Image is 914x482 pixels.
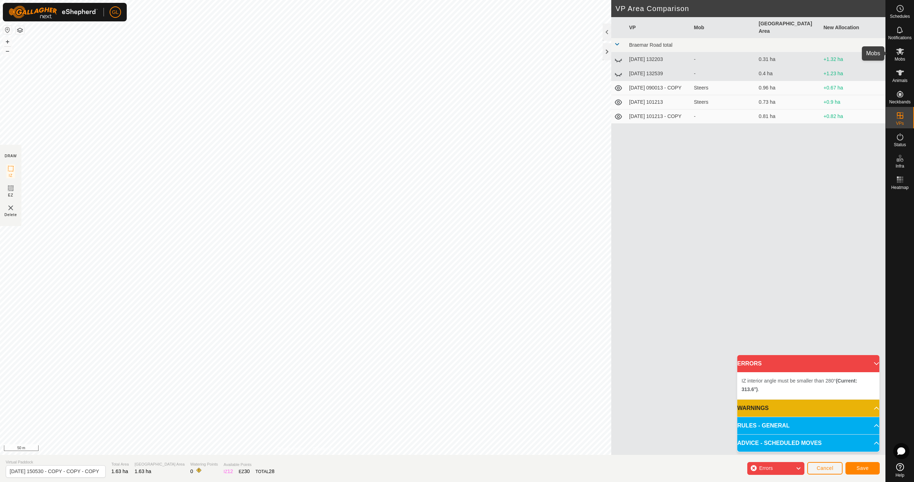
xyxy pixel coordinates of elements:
td: [DATE] 132203 [626,52,691,67]
span: Cancel [817,465,833,471]
td: 0.81 ha [756,109,821,124]
button: – [3,47,12,55]
a: Contact Us [313,446,334,452]
span: Errors [759,465,773,471]
span: 30 [244,468,250,474]
button: Save [845,462,880,475]
span: Braemar Road total [629,42,672,48]
th: Mob [691,17,756,38]
span: IZ interior angle must be smaller than 280° . [742,378,857,392]
span: [GEOGRAPHIC_DATA] Area [135,461,185,467]
div: - [694,113,753,120]
span: 0 [190,468,193,474]
span: GL [112,9,119,16]
td: +0.82 ha [821,109,886,124]
span: Total Area [111,461,129,467]
span: RULES - GENERAL [737,421,790,430]
span: 28 [269,468,275,474]
span: EZ [8,193,14,198]
p-accordion-header: WARNINGS [737,400,879,417]
p-accordion-header: RULES - GENERAL [737,417,879,434]
span: Infra [895,164,904,168]
td: 0.4 ha [756,67,821,81]
div: - [694,70,753,77]
td: +0.9 ha [821,95,886,109]
button: Reset Map [3,26,12,34]
span: Neckbands [889,100,910,104]
div: - [694,56,753,63]
h2: VP Area Comparison [616,4,885,13]
td: +1.32 ha [821,52,886,67]
p-accordion-header: ADVICE - SCHEDULED MOVES [737,435,879,452]
th: [GEOGRAPHIC_DATA] Area [756,17,821,38]
td: 0.73 ha [756,95,821,109]
td: +0.67 ha [821,81,886,95]
th: New Allocation [821,17,886,38]
th: VP [626,17,691,38]
span: Help [895,473,904,477]
span: Virtual Paddock [6,459,106,465]
span: Mobs [895,57,905,61]
span: Schedules [890,14,910,19]
span: Delete [5,212,17,217]
p-accordion-header: ERRORS [737,355,879,372]
button: Cancel [807,462,843,475]
a: Privacy Policy [277,446,304,452]
span: 1.63 ha [111,468,128,474]
div: TOTAL [256,468,275,475]
td: [DATE] 101213 - COPY [626,109,691,124]
span: IZ [9,173,13,178]
span: Animals [892,78,908,83]
span: Watering Points [190,461,218,467]
td: 0.31 ha [756,52,821,67]
span: 12 [227,468,233,474]
td: +1.23 ha [821,67,886,81]
img: Gallagher Logo [9,6,98,19]
td: [DATE] 101213 [626,95,691,109]
img: VP [6,204,15,212]
td: 0.96 ha [756,81,821,95]
a: Help [886,460,914,480]
button: + [3,37,12,46]
span: Heatmap [891,185,909,190]
div: DRAW [5,153,17,159]
span: WARNINGS [737,404,769,412]
div: Steers [694,84,753,92]
span: VPs [896,121,904,125]
span: ERRORS [737,359,762,368]
div: EZ [239,468,250,475]
td: [DATE] 132539 [626,67,691,81]
button: Map Layers [16,26,24,35]
p-accordion-content: ERRORS [737,372,879,399]
span: Notifications [888,36,912,40]
td: [DATE] 090013 - COPY [626,81,691,95]
span: 1.63 ha [135,468,151,474]
span: Available Points [224,462,274,468]
div: Steers [694,98,753,106]
span: Save [857,465,869,471]
span: Status [894,143,906,147]
div: IZ [224,468,233,475]
span: ADVICE - SCHEDULED MOVES [737,439,822,447]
